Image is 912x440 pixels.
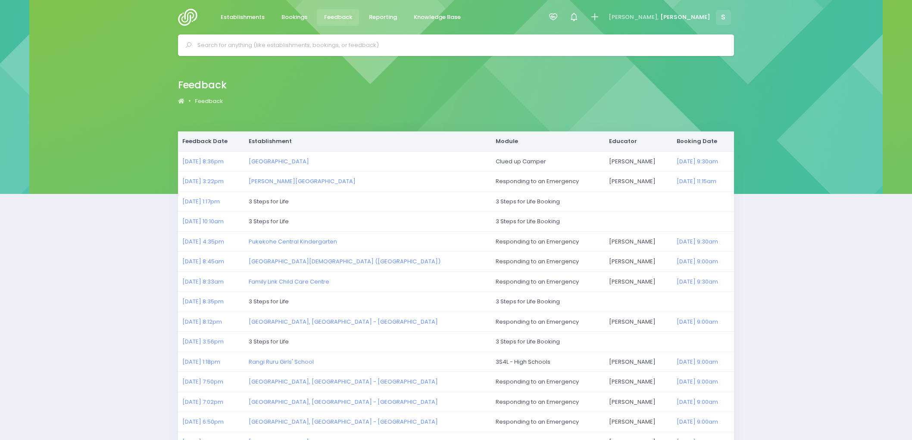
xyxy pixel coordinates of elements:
span: [PERSON_NAME], [609,13,659,22]
a: [DATE] 7:02pm [182,398,223,406]
span: Reporting [369,13,397,22]
td: 3 Steps for Life Booking [491,292,734,312]
td: [PERSON_NAME] [605,172,672,192]
a: [DATE] 11:15am [677,177,716,185]
td: [PERSON_NAME] [605,231,672,252]
th: Booking Date [672,131,734,151]
a: [DATE] 8:36pm [182,157,224,165]
td: 3S4L - High Schools [491,352,604,372]
a: [DATE] 3:22pm [182,177,224,185]
a: Family Link Child Care Centre [249,278,329,286]
a: [DATE] 8:33am [182,278,224,286]
a: [GEOGRAPHIC_DATA], [GEOGRAPHIC_DATA] - [GEOGRAPHIC_DATA] [249,418,438,426]
th: Educator [605,131,672,151]
a: [DATE] 9:00am [677,358,718,366]
td: [PERSON_NAME] [605,392,672,412]
a: [DATE] 7:50pm [182,378,223,386]
a: [DATE] 8:12pm [182,318,222,326]
span: 3 Steps for Life [249,197,289,206]
span: Establishments [221,13,265,22]
a: [GEOGRAPHIC_DATA][DEMOGRAPHIC_DATA] ([GEOGRAPHIC_DATA]) [249,257,440,265]
td: Clued up Camper [491,151,604,172]
a: Pukekohe Central Kindergarten [249,237,337,246]
th: Feedback Date [178,131,244,151]
span: 3 Steps for Life [249,337,289,346]
span: [PERSON_NAME] [660,13,710,22]
img: Logo [178,9,203,26]
td: Responding to an Emergency [491,172,604,192]
td: Responding to an Emergency [491,252,604,272]
a: Feedback [195,97,223,106]
a: [DATE] 9:00am [677,398,718,406]
td: [PERSON_NAME] [605,412,672,432]
a: [DATE] 9:00am [677,378,718,386]
a: [GEOGRAPHIC_DATA] [249,157,309,165]
td: Responding to an Emergency [491,312,604,332]
span: S [716,10,731,25]
td: 3 Steps for Life Booking [491,212,734,232]
span: Knowledge Base [414,13,461,22]
td: [PERSON_NAME] [605,151,672,172]
td: [PERSON_NAME] [605,372,672,392]
a: [GEOGRAPHIC_DATA], [GEOGRAPHIC_DATA] - [GEOGRAPHIC_DATA] [249,318,438,326]
a: Reporting [362,9,404,26]
td: Responding to an Emergency [491,392,604,412]
span: 3 Steps for Life [249,217,289,225]
a: Establishments [213,9,272,26]
td: Responding to an Emergency [491,372,604,392]
a: Knowledge Base [406,9,468,26]
a: [DATE] 10:10am [182,217,224,225]
td: [PERSON_NAME] [605,352,672,372]
a: Feedback [317,9,359,26]
a: [DATE] 9:00am [677,318,718,326]
th: Establishment [244,131,492,151]
a: [DATE] 9:00am [677,418,718,426]
td: [PERSON_NAME] [605,271,672,292]
a: [DATE] 9:30am [677,237,718,246]
a: [GEOGRAPHIC_DATA], [GEOGRAPHIC_DATA] - [GEOGRAPHIC_DATA] [249,378,438,386]
a: [DATE] 1:17pm [182,197,220,206]
a: [DATE] 9:30am [677,157,718,165]
a: [GEOGRAPHIC_DATA], [GEOGRAPHIC_DATA] - [GEOGRAPHIC_DATA] [249,398,438,406]
th: Module [491,131,604,151]
td: [PERSON_NAME] [605,312,672,332]
span: Bookings [281,13,307,22]
td: 3 Steps for Life Booking [491,191,734,212]
a: [DATE] 6:50pm [182,418,224,426]
input: Search for anything (like establishments, bookings, or feedback) [197,39,722,52]
a: Bookings [274,9,314,26]
a: [DATE] 1:18pm [182,358,220,366]
a: Rangi Ruru Girls' School [249,358,314,366]
a: [DATE] 8:35pm [182,297,224,306]
h2: Feedback [178,79,227,91]
td: [PERSON_NAME] [605,252,672,272]
td: Responding to an Emergency [491,271,604,292]
span: Feedback [324,13,352,22]
td: Responding to an Emergency [491,412,604,432]
a: [DATE] 8:45am [182,257,224,265]
a: [DATE] 9:30am [677,278,718,286]
td: 3 Steps for Life Booking [491,332,734,352]
a: [DATE] 9:00am [677,257,718,265]
td: Responding to an Emergency [491,231,604,252]
span: 3 Steps for Life [249,297,289,306]
a: [PERSON_NAME][GEOGRAPHIC_DATA] [249,177,356,185]
a: [DATE] 4:35pm [182,237,224,246]
a: [DATE] 3:56pm [182,337,224,346]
